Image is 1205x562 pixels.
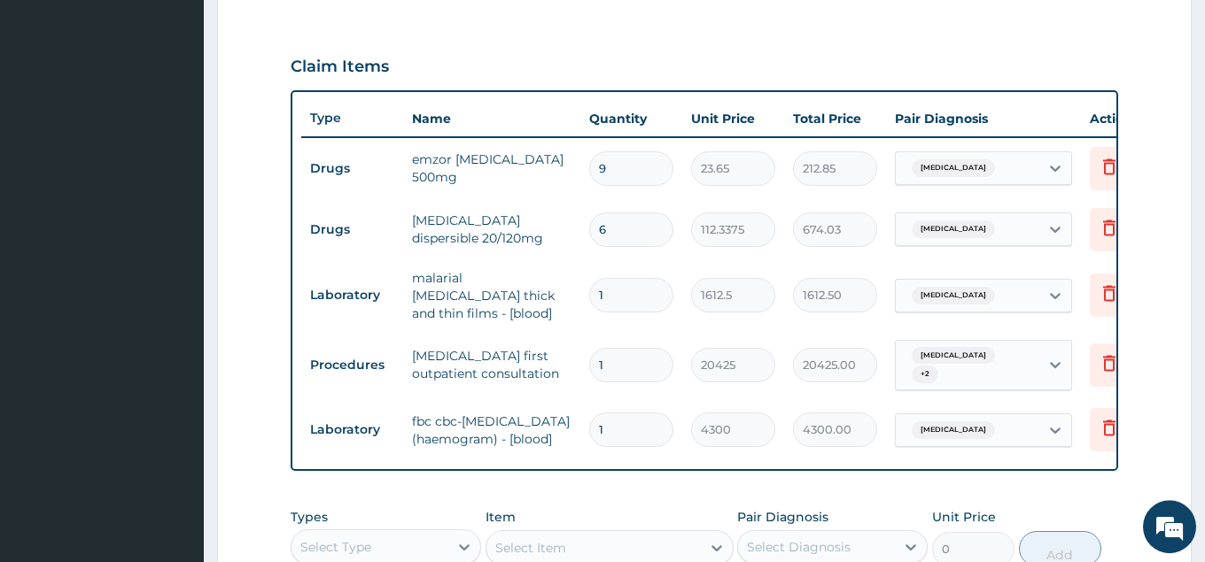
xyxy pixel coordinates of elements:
td: [MEDICAL_DATA] first outpatient consultation [403,338,580,391]
td: [MEDICAL_DATA] dispersible 20/120mg [403,203,580,256]
span: [MEDICAL_DATA] [912,347,995,365]
th: Unit Price [682,101,784,136]
td: fbc cbc-[MEDICAL_DATA] (haemogram) - [blood] [403,404,580,457]
div: Minimize live chat window [291,9,333,51]
td: malarial [MEDICAL_DATA] thick and thin films - [blood] [403,260,580,331]
img: d_794563401_company_1708531726252_794563401 [33,89,72,133]
label: Unit Price [932,508,996,526]
div: Select Diagnosis [747,538,851,556]
td: emzor [MEDICAL_DATA] 500mg [403,142,580,195]
textarea: Type your message and hit 'Enter' [9,374,338,436]
td: Drugs [301,152,403,185]
th: Actions [1081,101,1170,136]
span: + 2 [912,366,938,383]
td: Procedures [301,349,403,381]
span: [MEDICAL_DATA] [912,287,995,304]
label: Pair Diagnosis [737,508,828,526]
td: Laboratory [301,279,403,312]
label: Types [291,510,328,525]
div: Chat with us now [92,99,298,122]
th: Name [403,101,580,136]
th: Total Price [784,101,886,136]
span: We're online! [103,168,245,347]
th: Pair Diagnosis [886,101,1081,136]
label: Item [486,508,516,526]
th: Type [301,102,403,135]
td: Laboratory [301,413,403,446]
span: [MEDICAL_DATA] [912,220,995,238]
td: Drugs [301,213,403,246]
div: Select Type [300,538,371,556]
span: [MEDICAL_DATA] [912,421,995,439]
h3: Claim Items [291,58,389,77]
span: [MEDICAL_DATA] [912,159,995,177]
th: Quantity [580,101,682,136]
